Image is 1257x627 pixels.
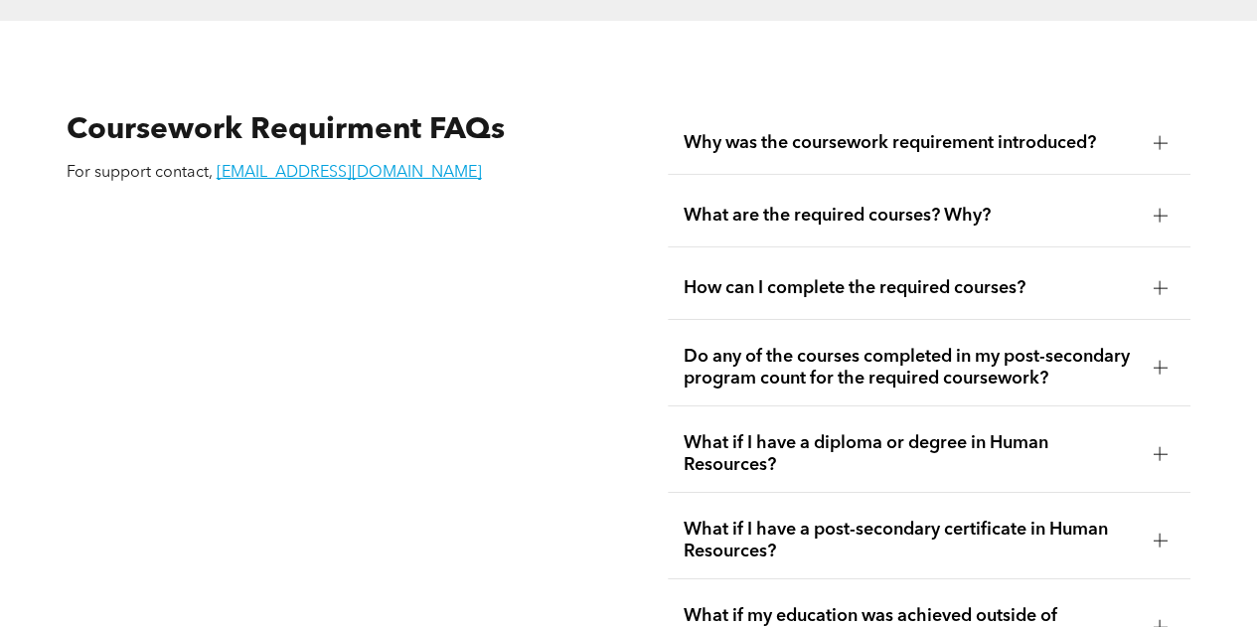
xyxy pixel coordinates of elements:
a: [EMAIL_ADDRESS][DOMAIN_NAME] [217,165,482,181]
span: Do any of the courses completed in my post-secondary program count for the required coursework? [684,346,1138,390]
span: How can I complete the required courses? [684,277,1138,299]
span: For support contact, [67,165,213,181]
span: What if I have a post-secondary certificate in Human Resources? [684,519,1138,562]
span: What if I have a diploma or degree in Human Resources? [684,432,1138,476]
span: Coursework Requirment FAQs [67,115,505,145]
span: Why was the coursework requirement introduced? [684,132,1138,154]
span: What are the required courses? Why? [684,205,1138,227]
